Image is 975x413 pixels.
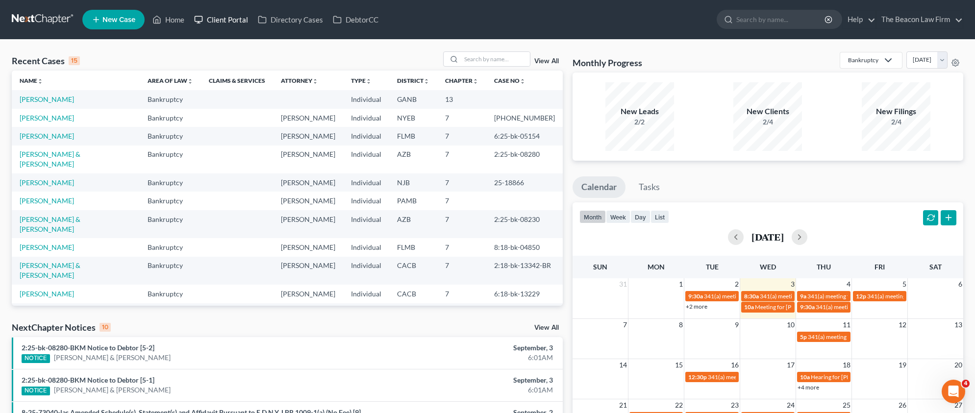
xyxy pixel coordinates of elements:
[382,353,553,363] div: 6:01AM
[389,109,437,127] td: NYEB
[343,192,389,210] td: Individual
[534,58,559,65] a: View All
[343,285,389,303] td: Individual
[20,77,43,84] a: Nameunfold_more
[273,257,343,285] td: [PERSON_NAME]
[817,263,831,271] span: Thu
[786,319,796,331] span: 10
[486,146,563,173] td: 2:25-bk-08280
[573,176,625,198] a: Calendar
[69,56,80,65] div: 15
[389,303,437,331] td: GANB
[140,109,201,127] td: Bankruptcy
[800,333,807,340] span: 5p
[343,303,389,331] td: Individual
[343,173,389,192] td: Individual
[445,77,478,84] a: Chapterunfold_more
[734,319,740,331] span: 9
[486,127,563,145] td: 6:25-bk-05154
[486,303,563,331] td: 18-41958
[473,78,478,84] i: unfold_more
[688,373,707,381] span: 12:30p
[760,263,776,271] span: Wed
[20,95,74,103] a: [PERSON_NAME]
[648,263,665,271] span: Mon
[678,319,684,331] span: 8
[389,285,437,303] td: CACB
[942,380,965,403] iframe: Intercom live chat
[437,90,486,108] td: 13
[744,292,759,300] span: 8:30a
[140,192,201,210] td: Bankruptcy
[867,292,962,300] span: 341(a) meeting for [PERSON_NAME]
[704,292,850,300] span: 341(a) meeting for [PERSON_NAME] & [PERSON_NAME]
[54,385,171,395] a: [PERSON_NAME] & [PERSON_NAME]
[957,278,963,290] span: 6
[343,90,389,108] td: Individual
[20,243,74,251] a: [PERSON_NAME]
[22,354,50,363] div: NOTICE
[622,319,628,331] span: 7
[389,127,437,145] td: FLMB
[790,278,796,290] span: 3
[486,285,563,303] td: 6:18-bk-13229
[140,303,201,331] td: Bankruptcy
[253,11,328,28] a: Directory Cases
[437,109,486,127] td: 7
[201,71,273,90] th: Claims & Services
[630,176,669,198] a: Tasks
[736,10,826,28] input: Search by name...
[389,90,437,108] td: GANB
[486,238,563,256] td: 8:18-bk-04850
[846,278,851,290] span: 4
[901,278,907,290] span: 5
[800,303,815,311] span: 9:30a
[786,359,796,371] span: 17
[862,106,930,117] div: New Filings
[808,333,902,340] span: 341(a) meeting for [PERSON_NAME]
[343,210,389,238] td: Individual
[437,238,486,256] td: 7
[148,77,193,84] a: Area of Lawunfold_more
[273,285,343,303] td: [PERSON_NAME]
[22,343,154,352] a: 2:25-bk-08280-BKM Notice to Debtor [5-2]
[100,323,111,332] div: 10
[898,399,907,411] span: 26
[618,278,628,290] span: 31
[437,173,486,192] td: 7
[343,257,389,285] td: Individual
[37,78,43,84] i: unfold_more
[486,109,563,127] td: [PHONE_NUMBER]
[437,146,486,173] td: 7
[20,196,74,205] a: [PERSON_NAME]
[366,78,372,84] i: unfold_more
[606,210,630,223] button: week
[962,380,970,388] span: 4
[605,117,674,127] div: 2/2
[875,263,885,271] span: Fri
[273,127,343,145] td: [PERSON_NAME]
[686,303,707,310] a: +2 more
[807,292,902,300] span: 341(a) meeting for [PERSON_NAME]
[382,343,553,353] div: September, 3
[187,78,193,84] i: unfold_more
[140,210,201,238] td: Bankruptcy
[140,173,201,192] td: Bankruptcy
[605,106,674,117] div: New Leads
[842,399,851,411] span: 25
[816,303,910,311] span: 341(a) meeting for [PERSON_NAME]
[760,292,854,300] span: 341(a) meeting for [PERSON_NAME]
[20,178,74,187] a: [PERSON_NAME]
[953,359,963,371] span: 20
[856,292,866,300] span: 12p
[389,173,437,192] td: NJB
[54,353,171,363] a: [PERSON_NAME] & [PERSON_NAME]
[437,192,486,210] td: 7
[140,238,201,256] td: Bankruptcy
[876,11,963,28] a: The Beacon Law Firm
[351,77,372,84] a: Typeunfold_more
[382,385,553,395] div: 6:01AM
[189,11,253,28] a: Client Portal
[730,359,740,371] span: 16
[437,210,486,238] td: 7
